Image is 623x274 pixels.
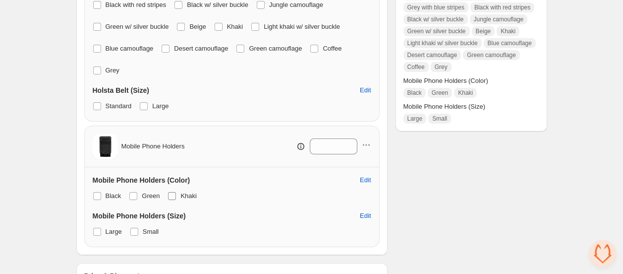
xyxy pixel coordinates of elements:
span: Mobile Phone Holders [121,141,185,151]
span: Large [407,115,423,123]
span: Black [407,89,422,97]
span: Grey with blue stripes [407,3,464,11]
span: Green w/ silver buckle [106,23,169,30]
h3: Mobile Phone Holders (Color) [93,175,190,185]
span: Large [106,228,122,235]
span: Edit [360,176,371,184]
span: Khaki [227,23,243,30]
span: Edit [360,86,371,94]
span: Light khaki w/ silver buckle [407,39,478,47]
span: Grey [106,67,119,74]
span: Small [432,115,447,123]
span: Green camouflage [467,51,516,59]
span: Large [152,102,169,110]
span: Green [432,89,448,97]
span: Black w/ silver buckle [187,1,248,8]
span: Desert camouflage [407,51,457,59]
span: Green w/ silver buckle [407,27,466,35]
span: Beige [476,27,491,35]
div: Open chat [589,240,616,267]
img: Mobile Phone Holders [93,134,117,159]
span: Black [106,192,121,200]
span: Khaki [501,27,515,35]
span: Grey [435,63,448,71]
span: Black w/ silver buckle [407,15,464,23]
span: Black with red stripes [106,1,167,8]
span: Coffee [323,45,341,52]
span: Blue camouflage [106,45,154,52]
span: Edit [360,212,371,220]
button: Edit [354,82,377,98]
h3: Mobile Phone Holders (Size) [93,211,186,221]
span: Mobile Phone Holders (Size) [403,102,539,112]
span: Blue camouflage [488,39,532,47]
span: Black with red stripes [474,3,530,11]
h3: Holsta Belt (Size) [93,85,149,95]
span: Light khaki w/ silver buckle [264,23,340,30]
span: Khaki [180,192,197,200]
span: Desert camouflage [174,45,228,52]
span: Khaki [458,89,473,97]
span: Beige [189,23,206,30]
button: Edit [354,172,377,188]
span: Small [143,228,159,235]
span: Green camouflage [249,45,302,52]
button: Edit [354,208,377,224]
span: Standard [106,102,132,110]
span: Green [142,192,160,200]
span: Jungle camouflage [269,1,323,8]
span: Mobile Phone Holders (Color) [403,76,539,86]
span: Coffee [407,63,425,71]
span: Jungle camouflage [474,15,524,23]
